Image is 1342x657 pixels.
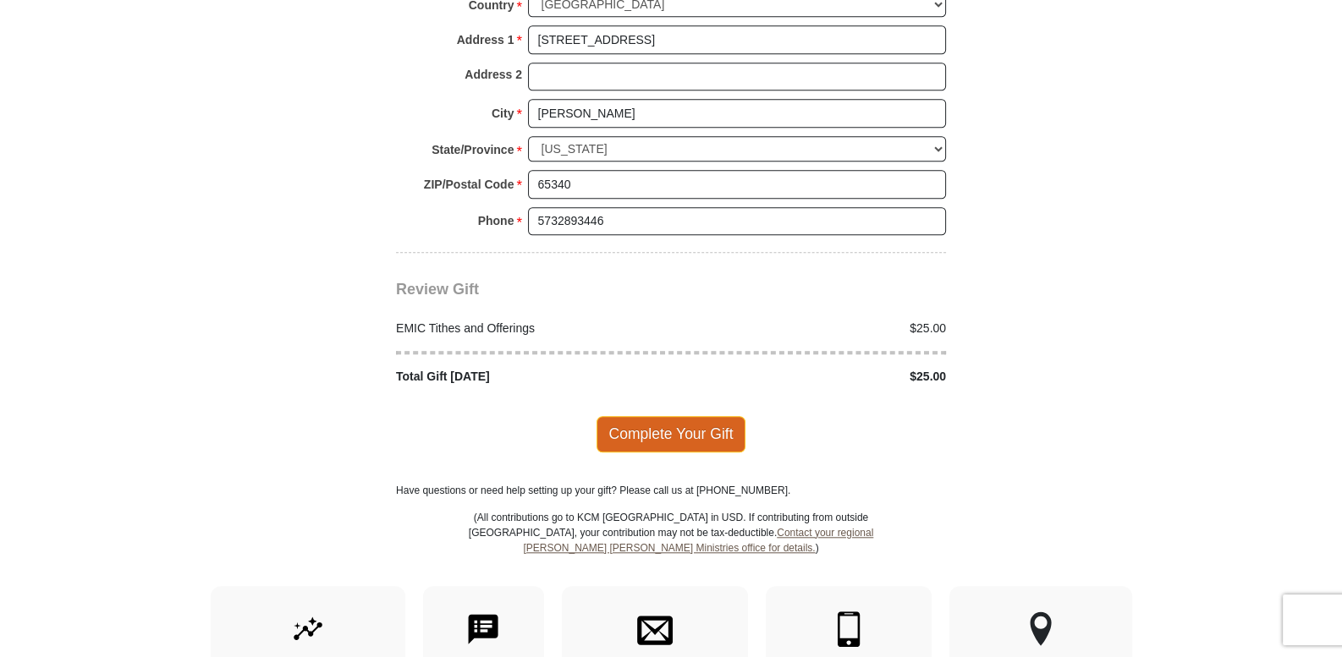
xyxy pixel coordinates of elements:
[465,63,522,86] strong: Address 2
[637,611,673,647] img: envelope.svg
[831,611,866,647] img: mobile.svg
[671,320,955,337] div: $25.00
[424,172,514,196] strong: ZIP/Postal Code
[432,138,514,162] strong: State/Province
[388,368,672,386] div: Total Gift [DATE]
[523,527,873,554] a: Contact your regional [PERSON_NAME] [PERSON_NAME] Ministries office for details.
[290,611,326,647] img: give-by-stock.svg
[396,483,946,498] p: Have questions or need help setting up your gift? Please call us at [PHONE_NUMBER].
[492,101,514,125] strong: City
[478,209,514,233] strong: Phone
[396,281,479,298] span: Review Gift
[597,416,746,452] span: Complete Your Gift
[465,611,501,647] img: text-to-give.svg
[1029,611,1053,647] img: other-region
[388,320,672,337] div: EMIC Tithes and Offerings
[468,510,874,586] p: (All contributions go to KCM [GEOGRAPHIC_DATA] in USD. If contributing from outside [GEOGRAPHIC_D...
[671,368,955,386] div: $25.00
[457,28,514,52] strong: Address 1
